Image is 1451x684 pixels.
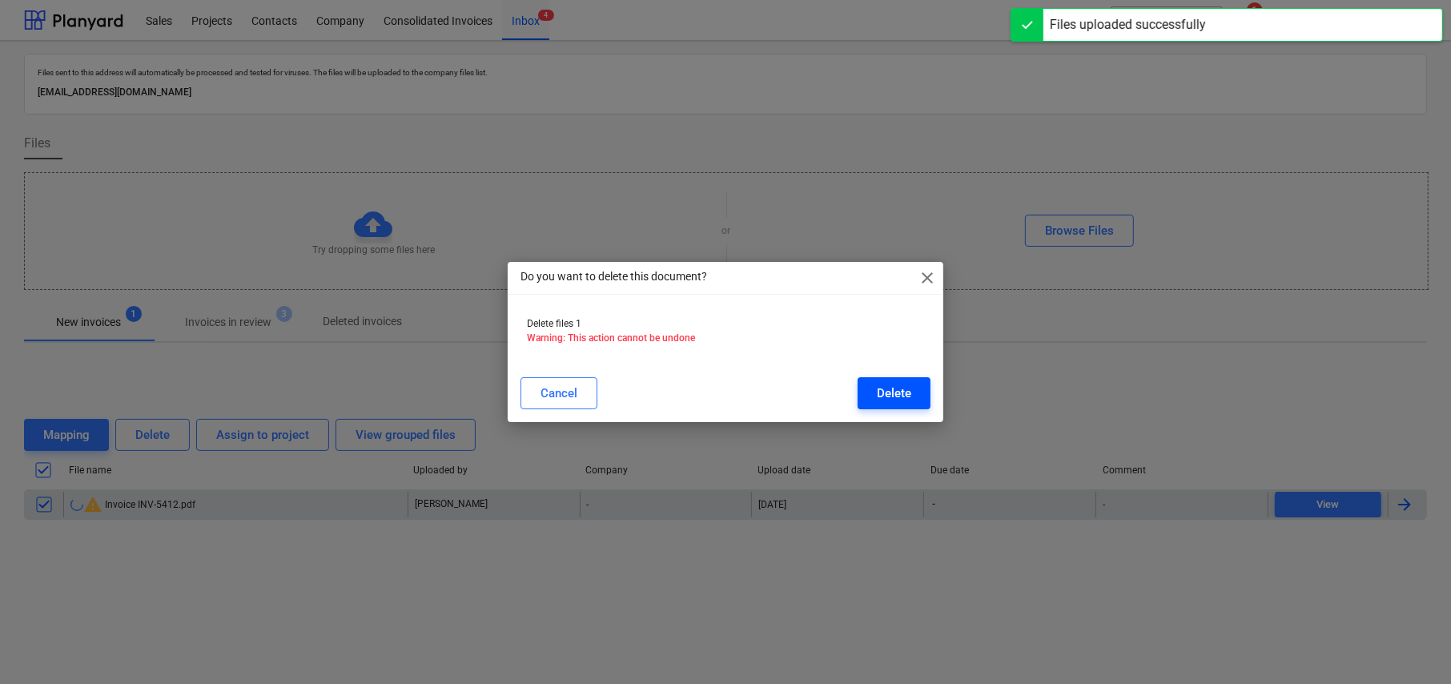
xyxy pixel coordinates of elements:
p: Delete files 1 [527,317,924,331]
div: Cancel [541,383,577,404]
div: Delete [877,383,911,404]
div: Files uploaded successfully [1050,15,1206,34]
button: Delete [858,377,930,409]
p: Do you want to delete this document? [521,268,707,285]
iframe: Chat Widget [1371,607,1451,684]
p: Warning: This action cannot be undone [527,332,924,345]
button: Cancel [521,377,597,409]
span: close [918,268,937,288]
